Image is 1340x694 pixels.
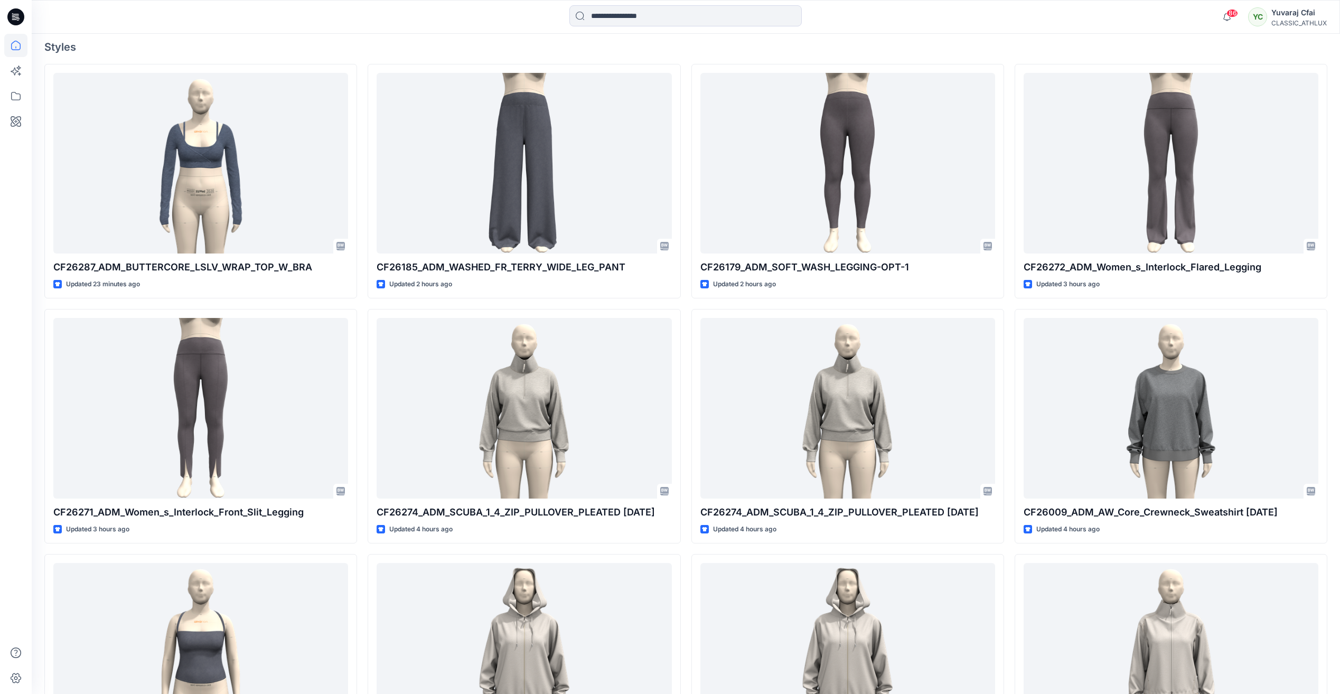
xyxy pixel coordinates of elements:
[377,318,671,498] a: CF26274_ADM_SCUBA_1_4_ZIP_PULLOVER_PLEATED 12OCT25
[377,73,671,253] a: CF26185_ADM_WASHED_FR_TERRY_WIDE_LEG_PANT
[53,260,348,275] p: CF26287_ADM_BUTTERCORE_LSLV_WRAP_TOP_W_BRA
[700,505,995,520] p: CF26274_ADM_SCUBA_1_4_ZIP_PULLOVER_PLEATED [DATE]
[377,505,671,520] p: CF26274_ADM_SCUBA_1_4_ZIP_PULLOVER_PLEATED [DATE]
[53,73,348,253] a: CF26287_ADM_BUTTERCORE_LSLV_WRAP_TOP_W_BRA
[1036,524,1100,535] p: Updated 4 hours ago
[1248,7,1267,26] div: YC
[389,524,453,535] p: Updated 4 hours ago
[1226,9,1238,17] span: 86
[66,524,129,535] p: Updated 3 hours ago
[389,279,452,290] p: Updated 2 hours ago
[1024,505,1318,520] p: CF26009_ADM_AW_Core_Crewneck_Sweatshirt [DATE]
[713,524,776,535] p: Updated 4 hours ago
[66,279,140,290] p: Updated 23 minutes ago
[700,260,995,275] p: CF26179_ADM_SOFT_WASH_LEGGING-OPT-1
[377,260,671,275] p: CF26185_ADM_WASHED_FR_TERRY_WIDE_LEG_PANT
[44,41,1327,53] h4: Styles
[700,318,995,498] a: CF26274_ADM_SCUBA_1_4_ZIP_PULLOVER_PLEATED 12OCT25
[53,318,348,498] a: CF26271_ADM_Women_s_Interlock_Front_Slit_Legging
[1024,260,1318,275] p: CF26272_ADM_Women_s_Interlock_Flared_Legging
[1271,6,1327,19] div: Yuvaraj Cfai
[53,505,348,520] p: CF26271_ADM_Women_s_Interlock_Front_Slit_Legging
[1036,279,1100,290] p: Updated 3 hours ago
[1271,19,1327,27] div: CLASSIC_ATHLUX
[1024,73,1318,253] a: CF26272_ADM_Women_s_Interlock_Flared_Legging
[1024,318,1318,498] a: CF26009_ADM_AW_Core_Crewneck_Sweatshirt 13OCT25
[713,279,776,290] p: Updated 2 hours ago
[700,73,995,253] a: CF26179_ADM_SOFT_WASH_LEGGING-OPT-1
